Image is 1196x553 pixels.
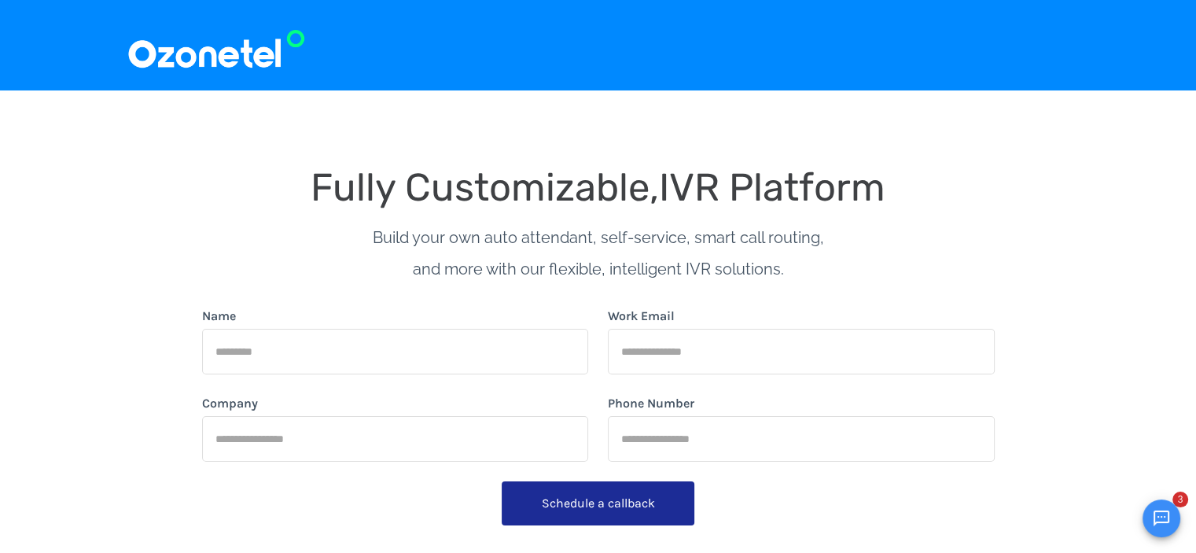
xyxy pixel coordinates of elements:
span: Build your own auto attendant, self-service, smart call routing, [373,228,824,247]
label: Phone Number [608,394,694,413]
form: form [202,307,995,545]
button: Open chat [1143,500,1180,537]
span: IVR Platform [659,164,885,210]
span: and more with our flexible, intelligent IVR solutions. [413,260,784,278]
span: Schedule a callback [542,496,655,511]
span: Fully Customizable, [311,164,659,210]
label: Work Email [608,307,675,326]
label: Company [202,394,258,413]
button: Schedule a callback [502,481,694,525]
label: Name [202,307,236,326]
span: 3 [1172,492,1188,507]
